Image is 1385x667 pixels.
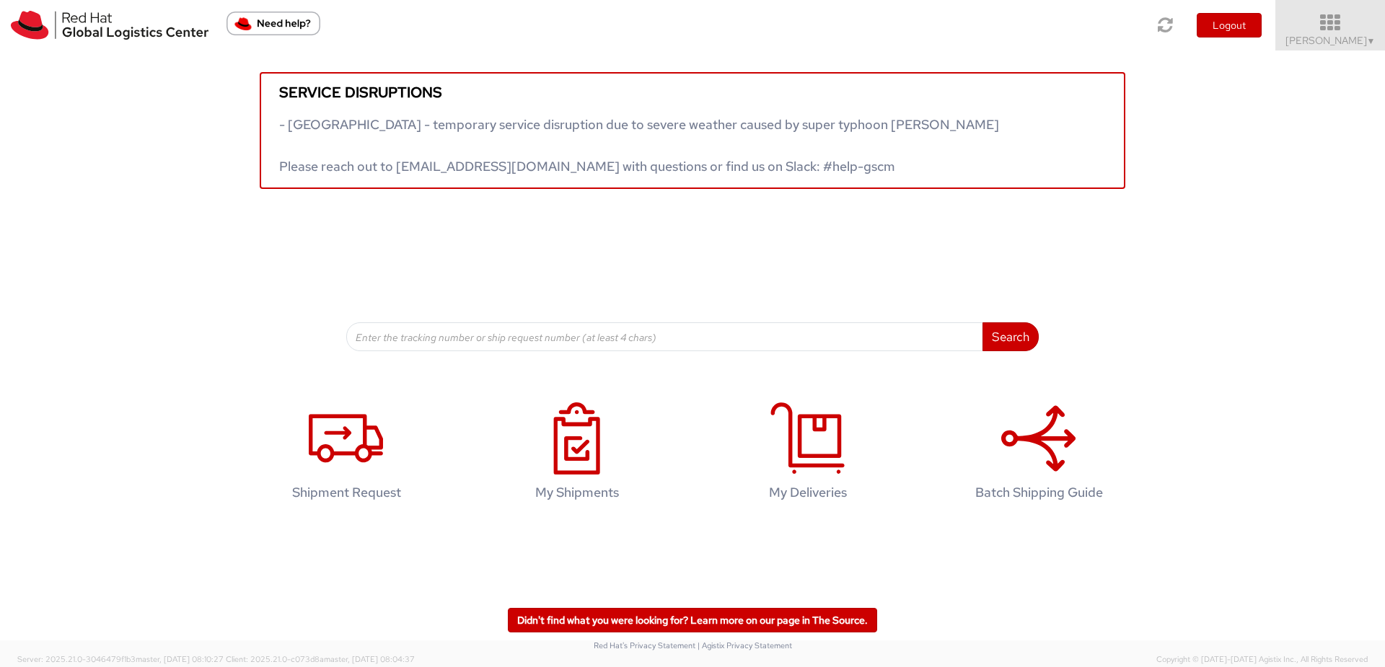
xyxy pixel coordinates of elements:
[946,485,1132,500] h4: Batch Shipping Guide
[508,608,877,632] a: Didn't find what you were looking for? Learn more on our page in The Source.
[238,387,454,522] a: Shipment Request
[253,485,439,500] h4: Shipment Request
[469,387,685,522] a: My Shipments
[931,387,1147,522] a: Batch Shipping Guide
[698,640,792,650] a: | Agistix Privacy Statement
[226,654,415,664] span: Client: 2025.21.0-c073d8a
[1285,34,1376,47] span: [PERSON_NAME]
[324,654,415,664] span: master, [DATE] 08:04:37
[1197,13,1262,37] button: Logout
[982,322,1039,351] button: Search
[1156,654,1368,666] span: Copyright © [DATE]-[DATE] Agistix Inc., All Rights Reserved
[594,640,695,650] a: Red Hat's Privacy Statement
[279,116,999,175] span: - [GEOGRAPHIC_DATA] - temporary service disruption due to severe weather caused by super typhoon ...
[17,654,224,664] span: Server: 2025.21.0-3046479f1b3
[700,387,916,522] a: My Deliveries
[136,654,224,664] span: master, [DATE] 08:10:27
[484,485,670,500] h4: My Shipments
[1367,35,1376,47] span: ▼
[11,11,208,40] img: rh-logistics-00dfa346123c4ec078e1.svg
[715,485,901,500] h4: My Deliveries
[346,322,983,351] input: Enter the tracking number or ship request number (at least 4 chars)
[260,72,1125,189] a: Service disruptions - [GEOGRAPHIC_DATA] - temporary service disruption due to severe weather caus...
[227,12,320,35] button: Need help?
[279,84,1106,100] h5: Service disruptions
